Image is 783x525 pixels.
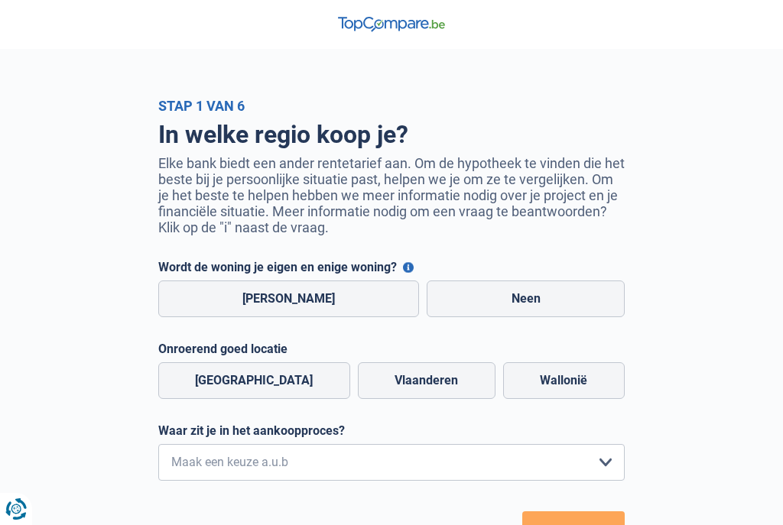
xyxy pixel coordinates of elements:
p: Elke bank biedt een ander rentetarief aan. Om de hypotheek te vinden die het beste bij je persoon... [158,155,625,235]
label: [PERSON_NAME] [158,280,420,317]
h1: In welke regio koop je? [158,120,625,149]
button: Wordt de woning je eigen en enige woning? [403,262,414,273]
label: Waar zit je in het aankoopproces? [158,423,625,438]
label: [GEOGRAPHIC_DATA] [158,362,350,399]
label: Wordt de woning je eigen en enige woning? [158,260,625,274]
img: TopCompare Logo [338,17,445,32]
label: Onroerend goed locatie [158,342,625,356]
label: Wallonië [503,362,625,399]
label: Neen [427,280,625,317]
label: Vlaanderen [358,362,495,399]
div: Stap 1 van 6 [158,98,625,114]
